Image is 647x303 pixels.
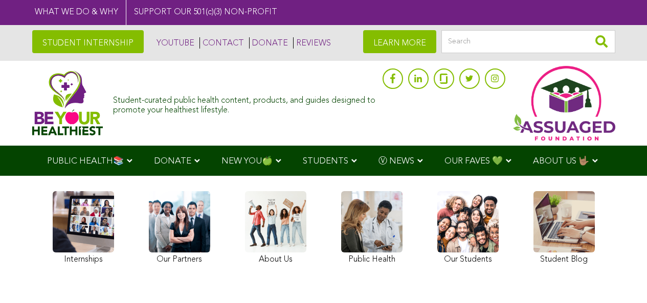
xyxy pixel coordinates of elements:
input: Search [441,30,615,53]
a: REVIEWS [293,37,331,49]
span: Ⓥ NEWS [378,157,414,166]
span: ABOUT US 🤟🏽 [533,157,589,166]
a: STUDENT INTERNSHIP [32,30,144,53]
a: LEARN MORE [363,30,436,53]
img: Assuaged App [513,66,615,141]
div: Student-curated public health content, products, and guides designed to promote your healthiest l... [113,91,377,115]
a: CONTACT [199,37,244,49]
div: Navigation Menu [32,146,615,176]
a: YOUTUBE [154,37,194,49]
span: PUBLIC HEALTH📚 [47,157,124,166]
img: Assuaged [32,71,103,135]
span: OUR FAVES 💚 [444,157,503,166]
a: DONATE [249,37,288,49]
span: NEW YOU🍏 [221,157,273,166]
span: STUDENTS [303,157,348,166]
span: DONATE [154,157,191,166]
img: glassdoor [440,74,447,84]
